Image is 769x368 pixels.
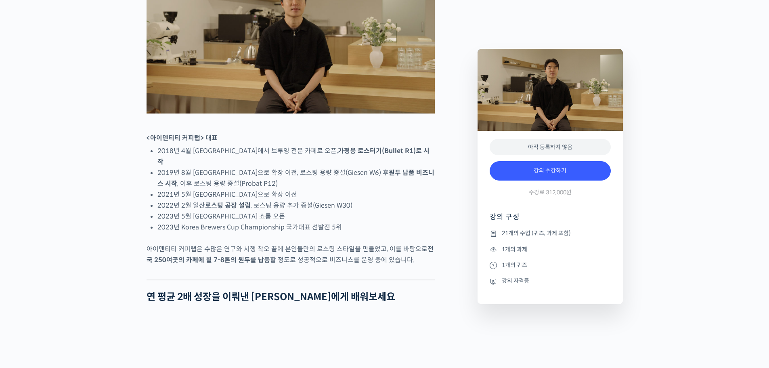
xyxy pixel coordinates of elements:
li: 2021년 5월 [GEOGRAPHIC_DATA]으로 확장 이전 [157,189,435,200]
a: 강의 수강하기 [490,161,611,181]
span: 설정 [125,268,134,275]
li: 2023년 Korea Brewers Cup Championship 국가대표 선발전 5위 [157,222,435,233]
li: 2019년 8월 [GEOGRAPHIC_DATA]으로 확장 이전, 로스팅 용량 증설(Giesen W6) 후 , 이후 로스팅 용량 증설(Probat P12) [157,167,435,189]
h4: 강의 구성 [490,212,611,228]
span: 대화 [74,269,84,275]
li: 21개의 수업 (퀴즈, 과제 포함) [490,229,611,238]
p: 아이덴티티 커피랩은 수많은 연구와 시행 착오 끝에 본인들만의 로스팅 스타일을 만들었고, 이를 바탕으로 할 정도로 성공적으로 비즈니스를 운영 중에 있습니다. [147,244,435,265]
li: 1개의 과제 [490,244,611,254]
li: 2023년 5월 [GEOGRAPHIC_DATA] 쇼룸 오픈 [157,211,435,222]
span: 홈 [25,268,30,275]
li: 강의 자격증 [490,276,611,286]
div: 아직 등록하지 않음 [490,139,611,156]
strong: 로스팅 공장 설립 [205,201,251,210]
li: 2022년 2월 일산 , 로스팅 용량 추가 증설(Giesen W30) [157,200,435,211]
strong: <아이덴티티 커피랩> 대표 [147,134,218,142]
a: 홈 [2,256,53,276]
span: 수강료 312,000원 [529,189,572,196]
h2: 연 평균 2배 성장을 이뤄낸 [PERSON_NAME]에게 배워보세요 [147,291,435,303]
li: 1개의 퀴즈 [490,260,611,270]
a: 설정 [104,256,155,276]
a: 대화 [53,256,104,276]
li: 2018년 4월 [GEOGRAPHIC_DATA]에서 브루잉 전문 카페로 오픈, [157,145,435,167]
